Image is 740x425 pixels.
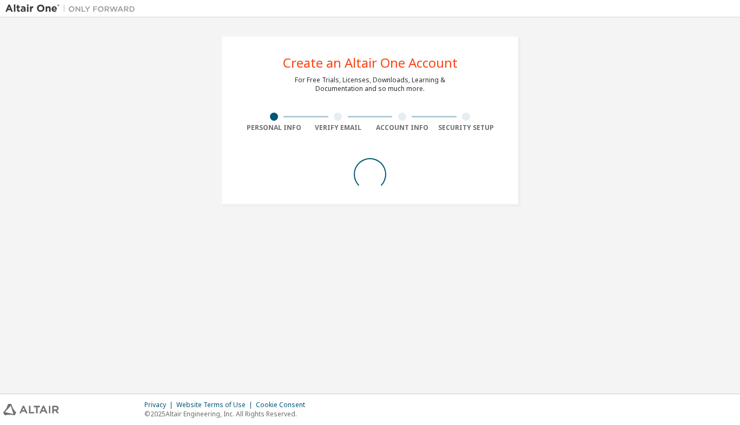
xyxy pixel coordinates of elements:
img: Altair One [5,3,141,14]
p: © 2025 Altair Engineering, Inc. All Rights Reserved. [144,409,312,419]
div: Security Setup [434,123,499,132]
div: Create an Altair One Account [283,56,458,69]
div: Cookie Consent [256,401,312,409]
div: Website Terms of Use [176,401,256,409]
div: Privacy [144,401,176,409]
img: altair_logo.svg [3,404,59,415]
div: For Free Trials, Licenses, Downloads, Learning & Documentation and so much more. [295,76,445,93]
div: Verify Email [306,123,371,132]
div: Personal Info [242,123,306,132]
div: Account Info [370,123,434,132]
